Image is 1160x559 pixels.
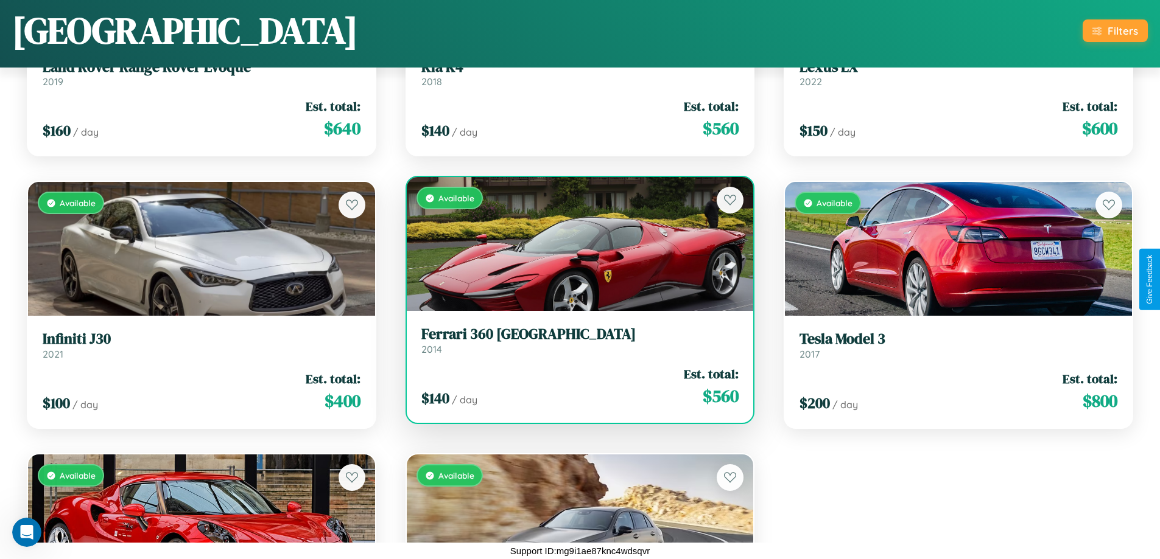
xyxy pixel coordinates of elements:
a: Ferrari 360 [GEOGRAPHIC_DATA]2014 [421,325,739,355]
span: $ 140 [421,388,449,408]
span: Available [438,193,474,203]
span: 2021 [43,348,63,360]
a: Lexus LX2022 [800,58,1117,88]
span: 2018 [421,75,442,88]
span: $ 560 [703,384,739,408]
span: / day [832,398,858,411]
span: $ 100 [43,393,70,413]
h3: Infiniti J30 [43,330,360,348]
span: / day [452,126,477,138]
span: Est. total: [684,365,739,383]
a: Kia K42018 [421,58,739,88]
h3: Land Rover Range Rover Evoque [43,58,360,76]
h3: Tesla Model 3 [800,330,1117,348]
p: Support ID: mg9i1ae87knc4wdsqvr [510,543,650,559]
span: / day [830,126,856,138]
a: Tesla Model 32017 [800,330,1117,360]
span: $ 640 [324,116,360,141]
span: $ 160 [43,120,71,141]
span: Est. total: [684,97,739,115]
span: Est. total: [306,97,360,115]
span: Available [60,470,96,481]
button: Filters [1083,19,1148,42]
a: Infiniti J302021 [43,330,360,360]
h1: [GEOGRAPHIC_DATA] [12,5,358,55]
span: / day [452,394,477,406]
h3: Ferrari 360 [GEOGRAPHIC_DATA] [421,325,739,343]
span: $ 140 [421,120,449,141]
span: 2019 [43,75,63,88]
span: $ 400 [325,389,360,413]
span: Available [817,198,852,208]
a: Land Rover Range Rover Evoque2019 [43,58,360,88]
span: / day [72,398,98,411]
span: 2014 [421,343,442,355]
span: Available [438,470,474,481]
span: Available [60,198,96,208]
span: 2017 [800,348,820,360]
span: / day [73,126,99,138]
span: $ 150 [800,120,828,141]
span: $ 800 [1083,389,1117,413]
div: Filters [1108,24,1138,37]
div: Give Feedback [1145,255,1154,304]
span: 2022 [800,75,822,88]
span: Est. total: [1063,370,1117,387]
span: $ 200 [800,393,830,413]
iframe: Intercom live chat [12,518,41,547]
span: Est. total: [1063,97,1117,115]
span: Est. total: [306,370,360,387]
span: $ 560 [703,116,739,141]
span: $ 600 [1082,116,1117,141]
